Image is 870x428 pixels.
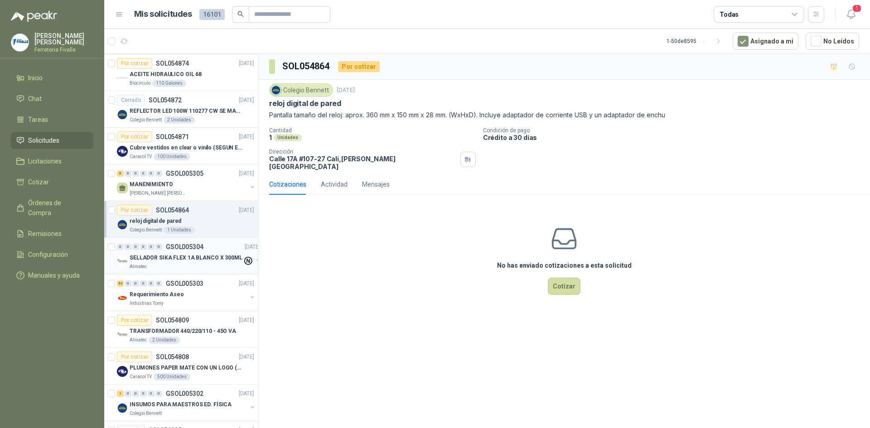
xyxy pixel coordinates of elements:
[117,168,256,197] a: 6 0 0 0 0 0 GSOL005305[DATE] MANENIMIENTO[PERSON_NAME] [PERSON_NAME]
[117,403,128,414] img: Company Logo
[28,94,42,104] span: Chat
[155,244,162,250] div: 0
[156,317,189,323] p: SOL054809
[132,280,139,287] div: 0
[239,59,254,68] p: [DATE]
[130,116,162,124] p: Colegio Bennett
[28,73,43,83] span: Inicio
[117,351,152,362] div: Por cotizar
[125,244,131,250] div: 0
[132,170,139,177] div: 0
[337,86,355,95] p: [DATE]
[117,205,152,216] div: Por cotizar
[239,279,254,288] p: [DATE]
[149,337,180,344] div: 2 Unidades
[28,177,49,187] span: Cotizar
[733,33,798,50] button: Asignado a mi
[117,58,152,69] div: Por cotizar
[34,47,93,53] p: Ferreteria Fivalle
[28,198,85,218] span: Órdenes de Compra
[11,246,93,263] a: Configuración
[155,170,162,177] div: 0
[166,244,203,250] p: GSOL005304
[132,390,139,397] div: 0
[338,61,380,72] div: Por cotizar
[148,170,155,177] div: 0
[28,229,62,239] span: Remisiones
[117,390,124,397] div: 1
[117,109,128,120] img: Company Logo
[130,107,242,115] p: REFLECTOR LED 100W 110277 CW SE MARCA: PILA BY PHILIPS
[148,244,155,250] div: 0
[806,33,859,50] button: No Leídos
[117,315,152,326] div: Por cotizar
[117,256,128,267] img: Company Logo
[117,146,128,157] img: Company Logo
[125,390,131,397] div: 0
[239,353,254,361] p: [DATE]
[148,390,155,397] div: 0
[130,373,152,380] p: Caracol TV
[125,280,131,287] div: 0
[269,179,306,189] div: Cotizaciones
[11,132,93,149] a: Solicitudes
[483,134,866,141] p: Crédito a 30 días
[483,127,866,134] p: Condición de pago
[497,260,632,270] h3: No has enviado cotizaciones a esta solicitud
[140,244,147,250] div: 0
[321,179,348,189] div: Actividad
[269,127,476,134] p: Cantidad
[130,80,150,87] p: Biocirculo
[117,278,256,307] a: 53 0 0 0 0 0 GSOL005303[DATE] Company LogoRequerimiento AseoIndustrias Tomy
[239,169,254,178] p: [DATE]
[11,69,93,87] a: Inicio
[117,219,128,230] img: Company Logo
[130,153,152,160] p: Caracol TV
[166,390,203,397] p: GSOL005302
[667,34,725,48] div: 1 - 50 de 8595
[152,80,186,87] div: 110 Galones
[199,9,225,20] span: 16101
[104,348,258,385] a: Por cotizarSOL054808[DATE] Company LogoPLUMONES PAPER MATE CON UN LOGO (SEGUN REF.ADJUNTA)Caracol...
[239,133,254,141] p: [DATE]
[117,72,128,83] img: Company Logo
[130,254,242,262] p: SELLADOR SIKA FLEX 1A BLANCO X 300ML
[130,410,162,417] p: Colegio Bennett
[269,134,272,141] p: 1
[130,190,187,197] p: [PERSON_NAME] [PERSON_NAME]
[104,128,258,164] a: Por cotizarSOL054871[DATE] Company LogoCubre vestidos en clear o vinilo (SEGUN ESPECIFICACIONES D...
[548,278,580,295] button: Cotizar
[11,111,93,128] a: Tareas
[28,115,48,125] span: Tareas
[134,8,192,21] h1: Mis solicitudes
[239,390,254,398] p: [DATE]
[237,11,244,17] span: search
[125,170,131,177] div: 0
[11,11,57,22] img: Logo peakr
[155,280,162,287] div: 0
[104,54,258,91] a: Por cotizarSOL054874[DATE] Company LogoACEITE HIDRAULICO OIL 68Biocirculo110 Galones
[269,110,859,120] p: Pantalla tamaño del reloj: aprox. 360 mm x 150 mm x 28 mm. (WxHxD). Incluye adaptador de corrient...
[269,155,457,170] p: Calle 17A #107-27 Cali , [PERSON_NAME][GEOGRAPHIC_DATA]
[117,95,145,106] div: Cerrado
[117,131,152,142] div: Por cotizar
[117,241,262,270] a: 0 0 0 0 0 0 GSOL005304[DATE] Company LogoSELLADOR SIKA FLEX 1A BLANCO X 300MLAlmatec
[117,388,256,417] a: 1 0 0 0 0 0 GSOL005302[DATE] Company LogoINSUMOS PARA MAESTROS ED. FÍSICAColegio Bennett
[130,364,242,372] p: PLUMONES PAPER MATE CON UN LOGO (SEGUN REF.ADJUNTA)
[11,90,93,107] a: Chat
[140,390,147,397] div: 0
[130,337,147,344] p: Almatec
[148,280,155,287] div: 0
[28,270,80,280] span: Manuales y ayuda
[154,153,190,160] div: 100 Unidades
[28,250,68,260] span: Configuración
[11,225,93,242] a: Remisiones
[130,70,202,79] p: ACEITE HIDRAULICO OIL 68
[166,280,203,287] p: GSOL005303
[362,179,390,189] div: Mensajes
[164,226,195,234] div: 1 Unidades
[154,373,190,380] div: 500 Unidades
[117,293,128,303] img: Company Logo
[11,194,93,221] a: Órdenes de Compra
[117,329,128,340] img: Company Logo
